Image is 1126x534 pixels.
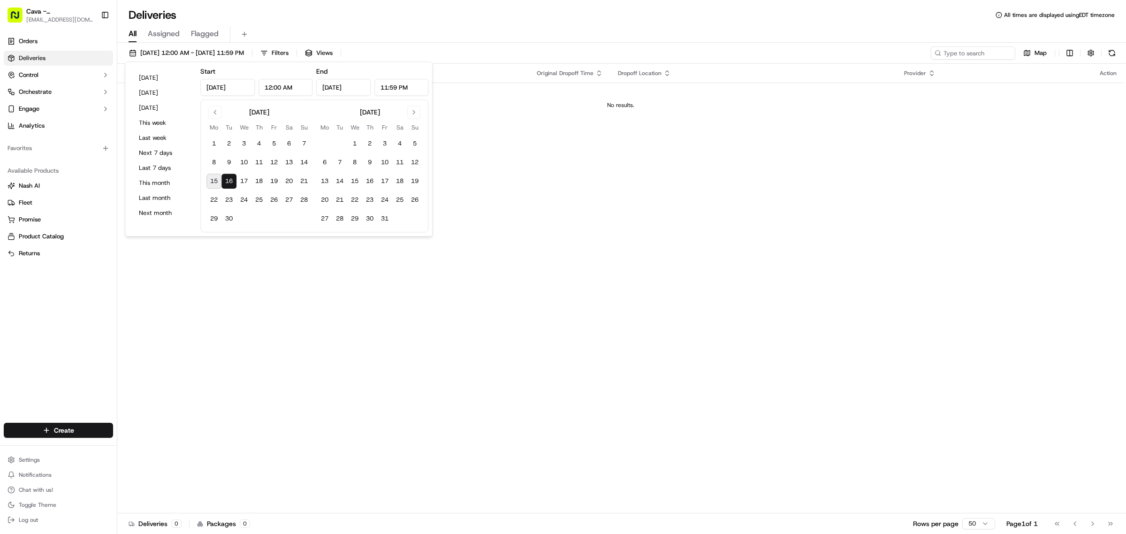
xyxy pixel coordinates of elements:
button: 27 [281,192,297,207]
button: Returns [4,246,113,261]
button: Next 7 days [135,146,191,160]
img: 1736555255976-a54dd68f-1ca7-489b-9aae-adbdc363a1c4 [19,146,26,153]
p: Welcome 👋 [9,38,171,53]
img: Liam S. [9,137,24,152]
button: 8 [206,155,221,170]
button: 26 [266,192,281,207]
input: Got a question? Start typing here... [24,61,169,70]
span: [PERSON_NAME] [29,145,76,153]
span: Filters [272,49,289,57]
th: Monday [317,122,332,132]
span: Views [316,49,333,57]
button: Engage [4,101,113,116]
span: Map [1035,49,1047,57]
button: 23 [362,192,377,207]
button: 21 [332,192,347,207]
button: Last 7 days [135,161,191,175]
a: Analytics [4,118,113,133]
img: Nash [9,9,28,28]
span: Assigned [148,28,180,39]
button: 15 [347,174,362,189]
span: Settings [19,456,40,464]
div: No results. [121,101,1120,109]
span: Flagged [191,28,219,39]
button: 7 [332,155,347,170]
button: [EMAIL_ADDRESS][DOMAIN_NAME] [26,16,93,23]
button: 22 [347,192,362,207]
button: 21 [297,174,312,189]
button: 28 [332,211,347,226]
th: Tuesday [221,122,236,132]
button: 12 [266,155,281,170]
span: Returns [19,249,40,258]
th: Tuesday [332,122,347,132]
label: End [316,67,327,76]
input: Time [374,79,429,96]
button: Cava - [PERSON_NAME][GEOGRAPHIC_DATA] [26,7,93,16]
span: Fleet [19,198,32,207]
button: Chat with us! [4,483,113,496]
button: Orchestrate [4,84,113,99]
span: API Documentation [89,210,151,219]
button: 4 [392,136,407,151]
button: Last month [135,191,191,205]
a: Powered byPylon [66,232,114,240]
button: 18 [392,174,407,189]
button: Fleet [4,195,113,210]
div: [DATE] [360,107,380,117]
div: We're available if you need us! [42,99,129,107]
a: Orders [4,34,113,49]
div: 💻 [79,211,87,218]
span: All [129,28,137,39]
a: Fleet [8,198,109,207]
button: 1 [347,136,362,151]
button: 25 [251,192,266,207]
button: 3 [236,136,251,151]
button: 18 [251,174,266,189]
span: Deliveries [19,54,46,62]
button: [DATE] [135,86,191,99]
button: 25 [392,192,407,207]
button: 9 [221,155,236,170]
input: Date [316,79,371,96]
button: Start new chat [160,92,171,104]
span: Provider [904,69,926,77]
button: 16 [221,174,236,189]
th: Monday [206,122,221,132]
button: 16 [362,174,377,189]
span: Promise [19,215,41,224]
button: 29 [206,211,221,226]
button: 10 [377,155,392,170]
button: 20 [281,174,297,189]
button: Filters [256,46,293,60]
div: Start new chat [42,90,154,99]
th: Thursday [251,122,266,132]
button: 13 [317,174,332,189]
button: Cava - [PERSON_NAME][GEOGRAPHIC_DATA][EMAIL_ADDRESS][DOMAIN_NAME] [4,4,97,26]
p: Rows per page [913,519,959,528]
button: 19 [407,174,422,189]
button: Map [1019,46,1051,60]
button: [DATE] [135,71,191,84]
span: Dropoff Location [618,69,662,77]
input: Time [259,79,313,96]
button: 30 [221,211,236,226]
span: Orchestrate [19,88,52,96]
button: 9 [362,155,377,170]
th: Sunday [297,122,312,132]
button: 13 [281,155,297,170]
a: Deliveries [4,51,113,66]
button: Product Catalog [4,229,113,244]
button: Go to previous month [208,106,221,119]
button: Views [301,46,337,60]
div: Packages [197,519,250,528]
button: 10 [236,155,251,170]
th: Saturday [281,122,297,132]
button: 20 [317,192,332,207]
span: Pylon [93,233,114,240]
button: 15 [206,174,221,189]
div: Past conversations [9,122,63,130]
div: Page 1 of 1 [1006,519,1038,528]
a: Product Catalog [8,232,109,241]
span: Nash AI [19,182,40,190]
